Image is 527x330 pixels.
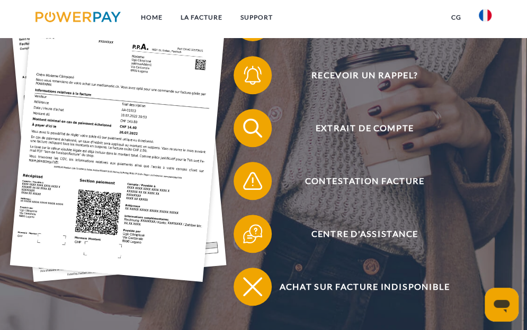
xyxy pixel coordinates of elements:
[234,3,481,41] button: Recevoir une facture ?
[220,1,495,43] a: Recevoir une facture ?
[35,12,121,22] img: logo-powerpay.svg
[442,8,470,27] a: CG
[220,107,495,149] a: Extrait de compte
[241,116,265,140] img: qb_search.svg
[234,56,481,94] button: Recevoir un rappel?
[248,3,481,41] span: Recevoir une facture ?
[479,9,492,22] img: fr
[241,222,265,245] img: qb_help.svg
[241,63,265,87] img: qb_bell.svg
[220,213,495,255] a: Centre d'assistance
[248,215,481,253] span: Centre d'assistance
[234,215,481,253] button: Centre d'assistance
[234,268,481,306] button: Achat sur facture indisponible
[234,162,481,200] button: Contestation Facture
[172,8,231,27] a: LA FACTURE
[234,109,481,147] button: Extrait de compte
[248,162,481,200] span: Contestation Facture
[248,109,481,147] span: Extrait de compte
[132,8,172,27] a: Home
[248,56,481,94] span: Recevoir un rappel?
[220,54,495,96] a: Recevoir un rappel?
[231,8,282,27] a: Support
[220,160,495,202] a: Contestation Facture
[241,274,265,298] img: qb_close.svg
[241,169,265,192] img: qb_warning.svg
[220,265,495,308] a: Achat sur facture indisponible
[248,268,481,306] span: Achat sur facture indisponible
[485,288,519,322] iframe: Bouton de lancement de la fenêtre de messagerie, conversation en cours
